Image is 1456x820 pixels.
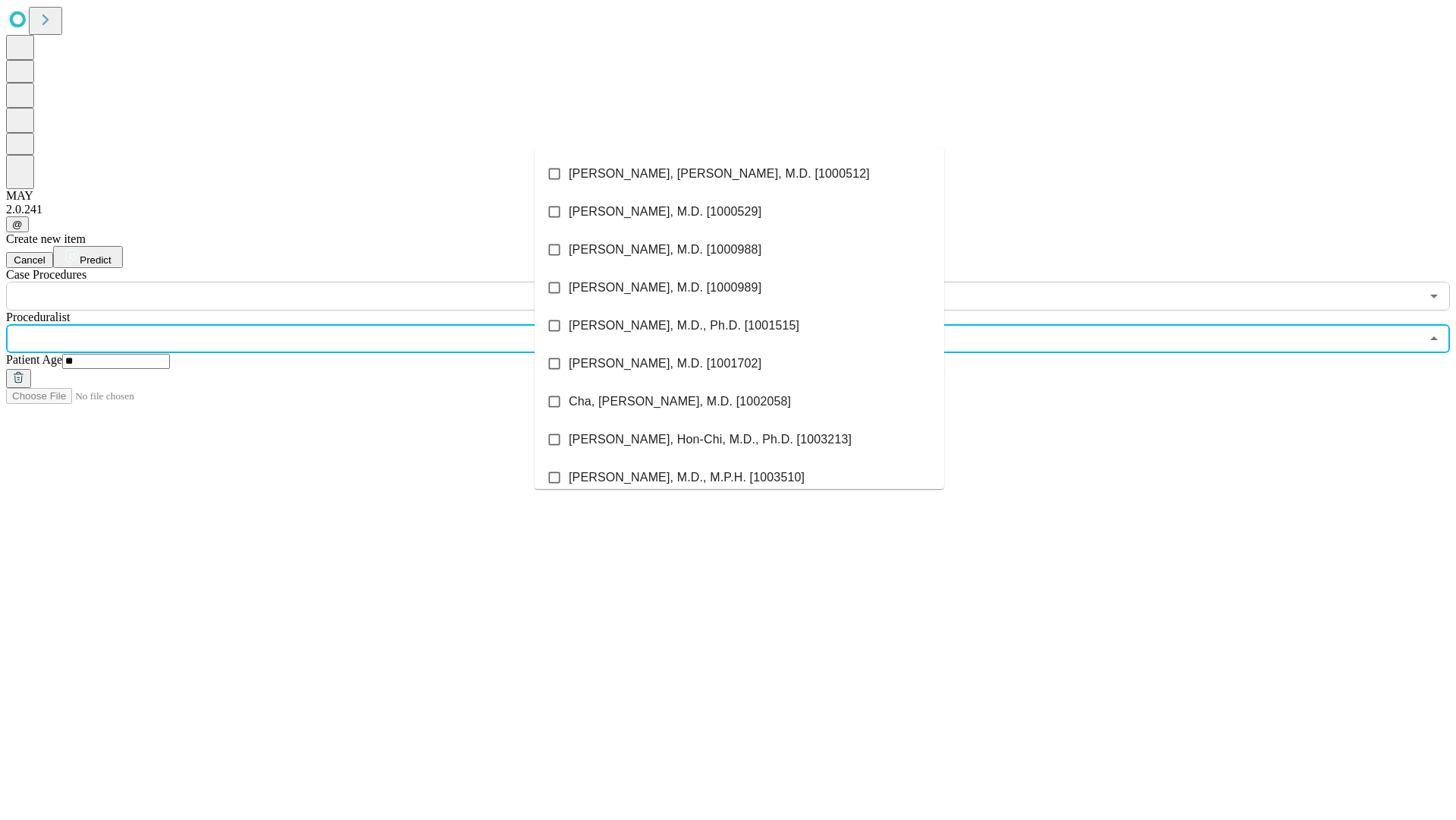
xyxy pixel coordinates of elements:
[569,468,805,487] span: [PERSON_NAME], M.D., M.P.H. [1003510]
[569,317,799,335] span: [PERSON_NAME], M.D., Ph.D. [1001515]
[6,353,62,366] span: Patient Age
[6,268,86,281] span: Scheduled Procedure
[53,246,123,268] button: Predict
[569,393,791,411] span: Cha, [PERSON_NAME], M.D. [1002058]
[6,189,1450,203] div: MAY
[6,252,53,268] button: Cancel
[6,203,1450,216] div: 2.0.241
[569,165,870,183] span: [PERSON_NAME], [PERSON_NAME], M.D. [1000512]
[569,241,761,259] span: [PERSON_NAME], M.D. [1000988]
[1423,285,1445,307] button: Open
[6,311,70,323] span: Proceduralist
[569,279,761,297] span: [PERSON_NAME], M.D. [1000989]
[1423,328,1445,349] button: Close
[6,216,29,232] button: @
[14,254,45,266] span: Cancel
[569,355,761,373] span: [PERSON_NAME], M.D. [1001702]
[80,254,111,266] span: Predict
[569,203,761,221] span: [PERSON_NAME], M.D. [1000529]
[12,219,23,230] span: @
[569,430,852,449] span: [PERSON_NAME], Hon-Chi, M.D., Ph.D. [1003213]
[6,232,86,245] span: Create new item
